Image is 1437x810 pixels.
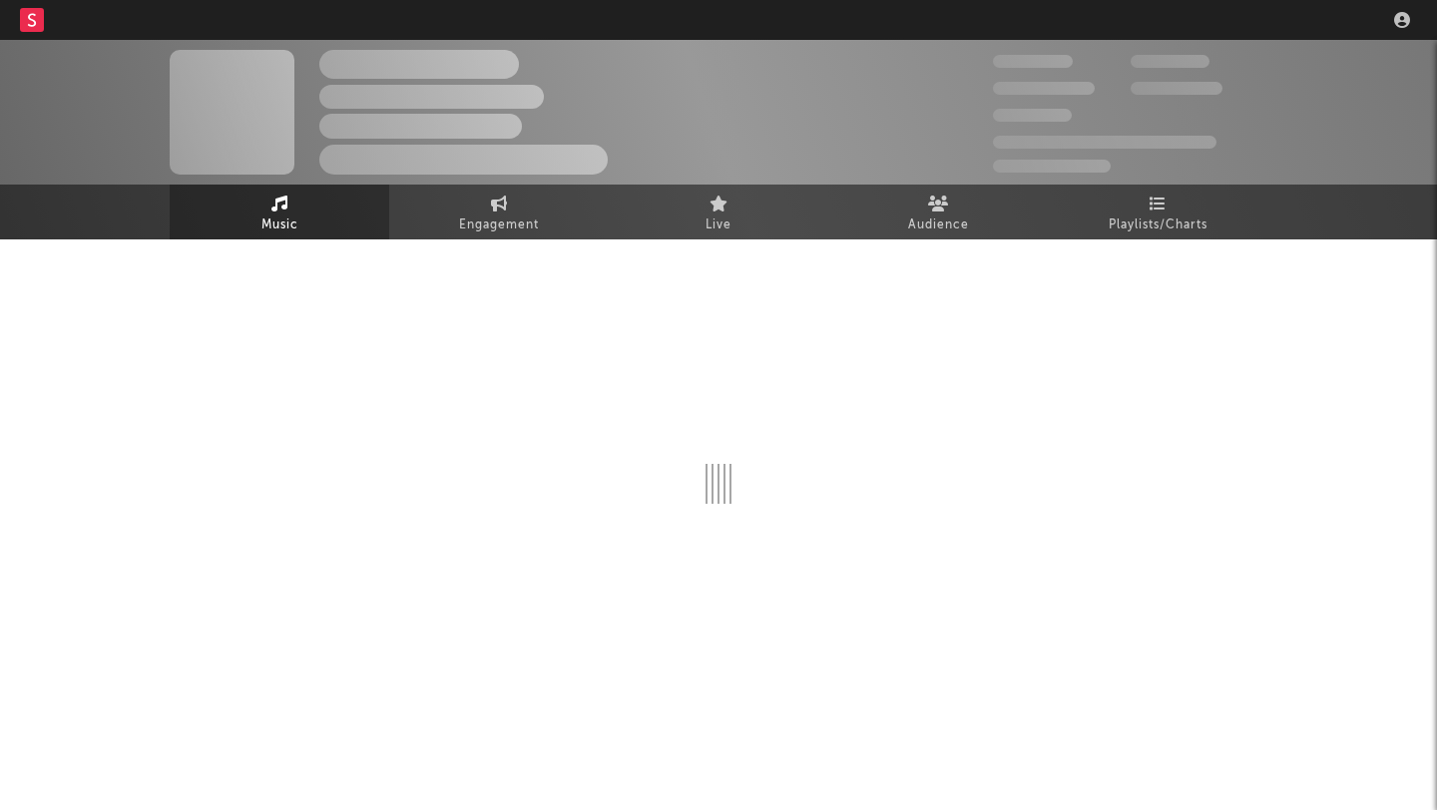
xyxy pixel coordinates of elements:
span: 1,000,000 [1131,82,1222,95]
a: Live [609,185,828,239]
a: Music [170,185,389,239]
span: Audience [908,213,969,237]
span: Music [261,213,298,237]
span: 300,000 [993,55,1073,68]
span: 50,000,000 [993,82,1095,95]
span: Playlists/Charts [1109,213,1207,237]
span: Engagement [459,213,539,237]
span: 50,000,000 Monthly Listeners [993,136,1216,149]
span: 100,000 [1131,55,1209,68]
span: Live [706,213,731,237]
a: Playlists/Charts [1048,185,1267,239]
a: Audience [828,185,1048,239]
a: Engagement [389,185,609,239]
span: Jump Score: 85.0 [993,160,1111,173]
span: 100,000 [993,109,1072,122]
